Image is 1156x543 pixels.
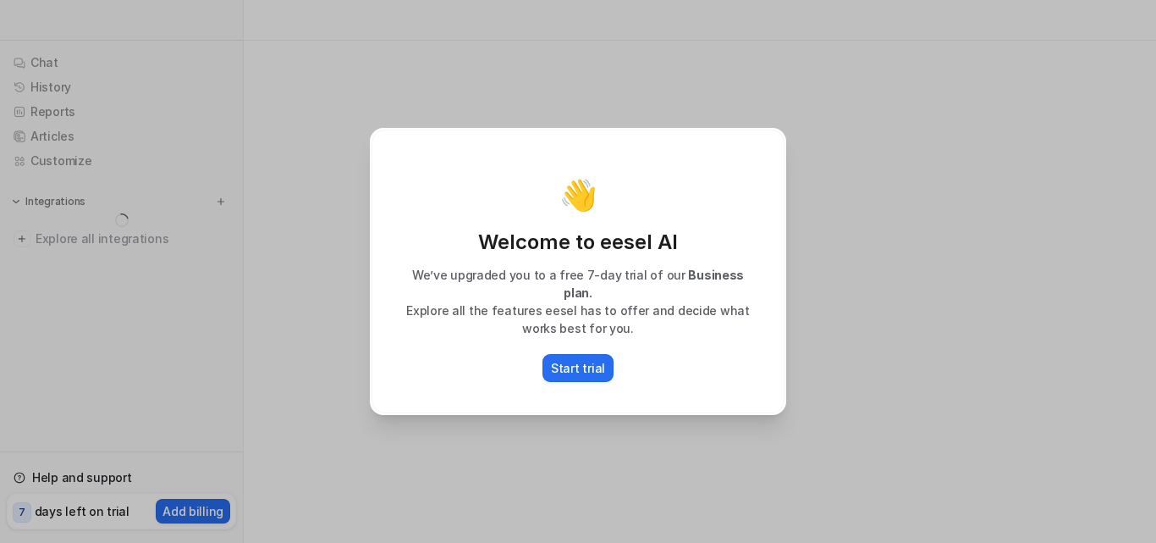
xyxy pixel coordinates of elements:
p: Welcome to eesel AI [389,229,767,256]
p: Explore all the features eesel has to offer and decide what works best for you. [389,302,767,337]
p: Start trial [551,359,605,377]
p: We’ve upgraded you to a free 7-day trial of our [389,266,767,302]
p: 👋 [559,178,597,212]
button: Start trial [542,354,614,382]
